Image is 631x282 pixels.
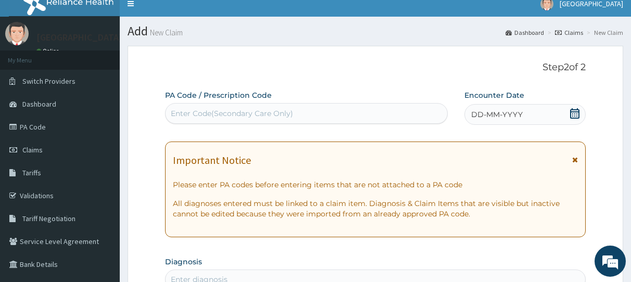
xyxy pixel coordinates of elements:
[173,180,578,190] p: Please enter PA codes before entering items that are not attached to a PA code
[22,145,43,155] span: Claims
[165,62,586,73] p: Step 2 of 2
[171,108,293,119] div: Enter Code(Secondary Care Only)
[555,28,583,37] a: Claims
[19,52,42,78] img: d_794563401_company_1708531726252_794563401
[54,58,175,72] div: Chat with us now
[22,99,56,109] span: Dashboard
[128,24,623,38] h1: Add
[148,29,183,36] small: New Claim
[22,214,75,223] span: Tariff Negotiation
[471,109,523,120] span: DD-MM-YYYY
[36,47,61,55] a: Online
[22,76,75,86] span: Switch Providers
[506,28,544,37] a: Dashboard
[173,155,251,166] h1: Important Notice
[171,5,196,30] div: Minimize live chat window
[173,198,578,219] p: All diagnoses entered must be linked to a claim item. Diagnosis & Claim Items that are visible bu...
[36,33,122,42] p: [GEOGRAPHIC_DATA]
[5,22,29,45] img: User Image
[165,90,272,100] label: PA Code / Prescription Code
[60,79,144,184] span: We're online!
[22,168,41,177] span: Tariffs
[165,257,202,267] label: Diagnosis
[5,179,198,215] textarea: Type your message and hit 'Enter'
[584,28,623,37] li: New Claim
[464,90,524,100] label: Encounter Date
